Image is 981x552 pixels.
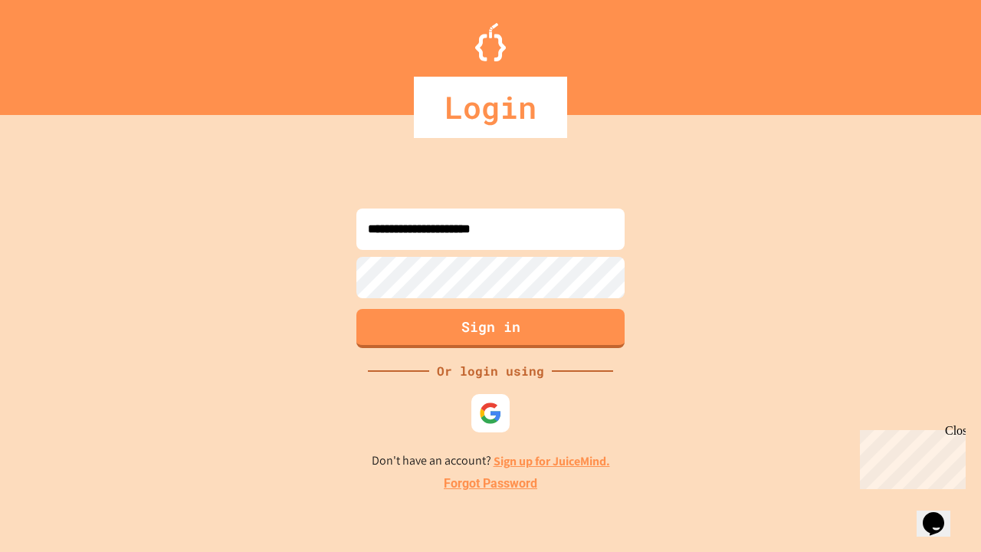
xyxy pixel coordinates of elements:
button: Sign in [356,309,625,348]
a: Sign up for JuiceMind. [494,453,610,469]
iframe: chat widget [917,491,966,537]
div: Or login using [429,362,552,380]
p: Don't have an account? [372,452,610,471]
div: Chat with us now!Close [6,6,106,97]
div: Login [414,77,567,138]
a: Forgot Password [444,475,537,493]
img: Logo.svg [475,23,506,61]
img: google-icon.svg [479,402,502,425]
iframe: chat widget [854,424,966,489]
